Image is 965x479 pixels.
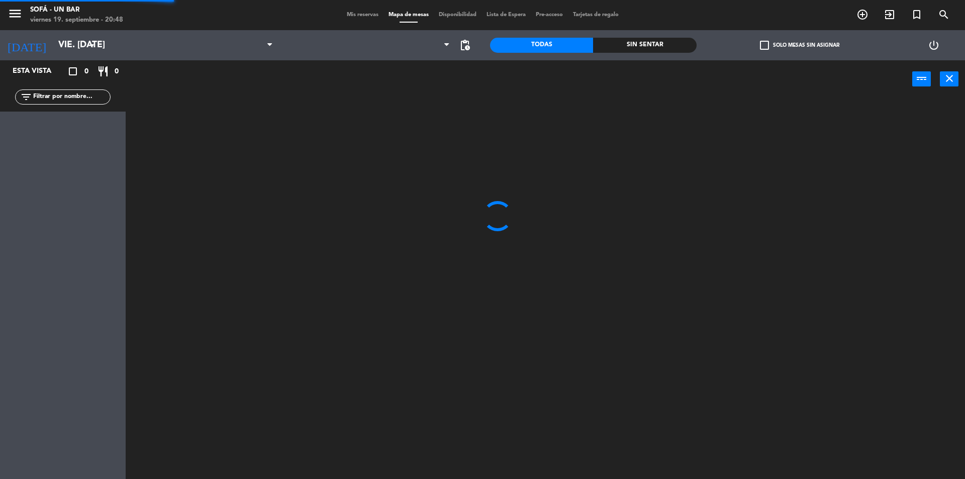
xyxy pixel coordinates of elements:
[115,66,119,77] span: 0
[938,9,950,21] i: search
[912,71,931,86] button: power_input
[943,72,955,84] i: close
[531,12,568,18] span: Pre-acceso
[940,71,958,86] button: close
[760,41,839,50] label: Solo mesas sin asignar
[342,12,383,18] span: Mis reservas
[86,39,98,51] i: arrow_drop_down
[884,9,896,21] i: exit_to_app
[30,5,123,15] div: SOFÁ - un bar
[434,12,481,18] span: Disponibilidad
[8,6,23,25] button: menu
[911,9,923,21] i: turned_in_not
[490,38,593,53] div: Todas
[760,41,769,50] span: check_box_outline_blank
[383,12,434,18] span: Mapa de mesas
[568,12,624,18] span: Tarjetas de regalo
[67,65,79,77] i: crop_square
[84,66,88,77] span: 0
[30,15,123,25] div: viernes 19. septiembre - 20:48
[856,9,868,21] i: add_circle_outline
[97,65,109,77] i: restaurant
[5,65,72,77] div: Esta vista
[20,91,32,103] i: filter_list
[481,12,531,18] span: Lista de Espera
[8,6,23,21] i: menu
[593,38,696,53] div: Sin sentar
[916,72,928,84] i: power_input
[459,39,471,51] span: pending_actions
[32,91,110,103] input: Filtrar por nombre...
[928,39,940,51] i: power_settings_new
